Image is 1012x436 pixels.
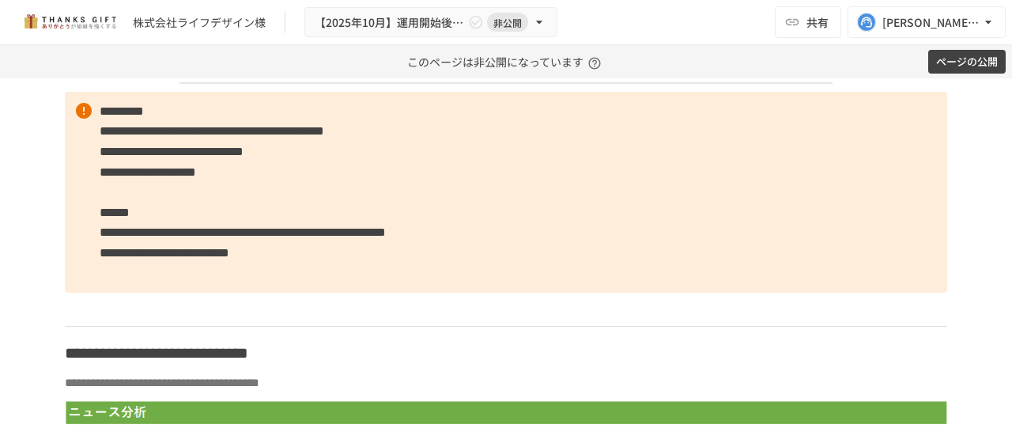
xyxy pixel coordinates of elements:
span: 【2025年10月】運用開始後振り返りミーティング [315,13,465,32]
span: 共有 [806,13,829,31]
button: ページの公開 [928,50,1006,74]
button: 【2025年10月】運用開始後振り返りミーティング非公開 [304,7,557,38]
div: 株式会社ライフデザイン様 [133,14,266,31]
p: このページは非公開になっています [407,45,606,78]
button: 共有 [775,6,841,38]
span: 非公開 [487,14,528,31]
button: [PERSON_NAME][EMAIL_ADDRESS][DOMAIN_NAME] [848,6,1006,38]
div: [PERSON_NAME][EMAIL_ADDRESS][DOMAIN_NAME] [882,13,980,32]
img: mMP1OxWUAhQbsRWCurg7vIHe5HqDpP7qZo7fRoNLXQh [19,9,120,35]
